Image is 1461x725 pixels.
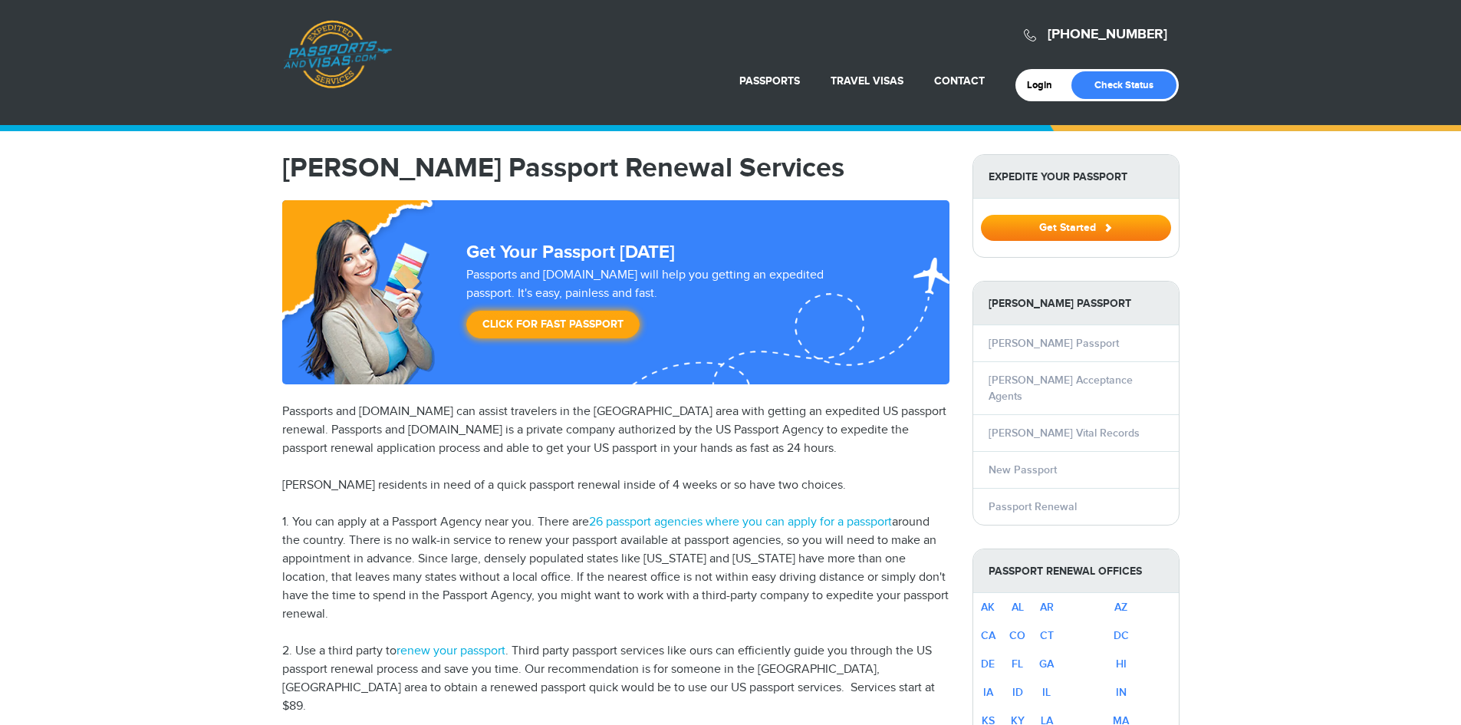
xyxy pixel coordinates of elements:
a: [PERSON_NAME] Passport [989,337,1119,350]
p: [PERSON_NAME] residents in need of a quick passport renewal inside of 4 weeks or so have two choi... [282,476,949,495]
a: DE [981,657,995,671]
a: Get Started [981,221,1171,233]
a: Contact [934,74,985,87]
a: Login [1027,79,1063,91]
a: AL [1012,601,1024,614]
strong: [PERSON_NAME] Passport [973,282,1179,325]
a: Check Status [1071,71,1176,99]
a: CT [1040,629,1054,642]
a: AZ [1114,601,1127,614]
a: Passport Renewal [989,500,1077,513]
h1: [PERSON_NAME] Passport Renewal Services [282,154,949,182]
a: DC [1114,629,1129,642]
a: [PHONE_NUMBER] [1048,26,1167,43]
p: Passports and [DOMAIN_NAME] can assist travelers in the [GEOGRAPHIC_DATA] area with getting an ex... [282,403,949,458]
strong: Expedite Your Passport [973,155,1179,199]
a: AK [981,601,995,614]
a: CO [1009,629,1025,642]
a: Click for Fast Passport [466,311,640,338]
a: [PERSON_NAME] Acceptance Agents [989,374,1133,403]
p: 2. Use a third party to . Third party passport services like ours can efficiently guide you throu... [282,642,949,716]
a: ID [1012,686,1023,699]
a: New Passport [989,463,1057,476]
a: IA [983,686,993,699]
a: renew your passport [397,644,505,658]
strong: Passport Renewal Offices [973,549,1179,593]
a: IL [1042,686,1051,699]
div: Passports and [DOMAIN_NAME] will help you getting an expedited passport. It's easy, painless and ... [460,266,879,346]
a: HI [1116,657,1127,671]
a: Passports & [DOMAIN_NAME] [283,20,392,89]
a: FL [1012,657,1023,671]
strong: Get Your Passport [DATE] [466,241,675,263]
a: AR [1040,601,1054,614]
a: CA [981,629,995,642]
a: GA [1039,657,1054,671]
a: Passports [739,74,800,87]
a: Travel Visas [831,74,903,87]
a: [PERSON_NAME] Vital Records [989,427,1140,440]
button: Get Started [981,215,1171,241]
p: 1. You can apply at a Passport Agency near you. There are around the country. There is no walk-in... [282,513,949,624]
a: IN [1116,686,1127,699]
a: 26 passport agencies where you can apply for a passport [589,515,892,529]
